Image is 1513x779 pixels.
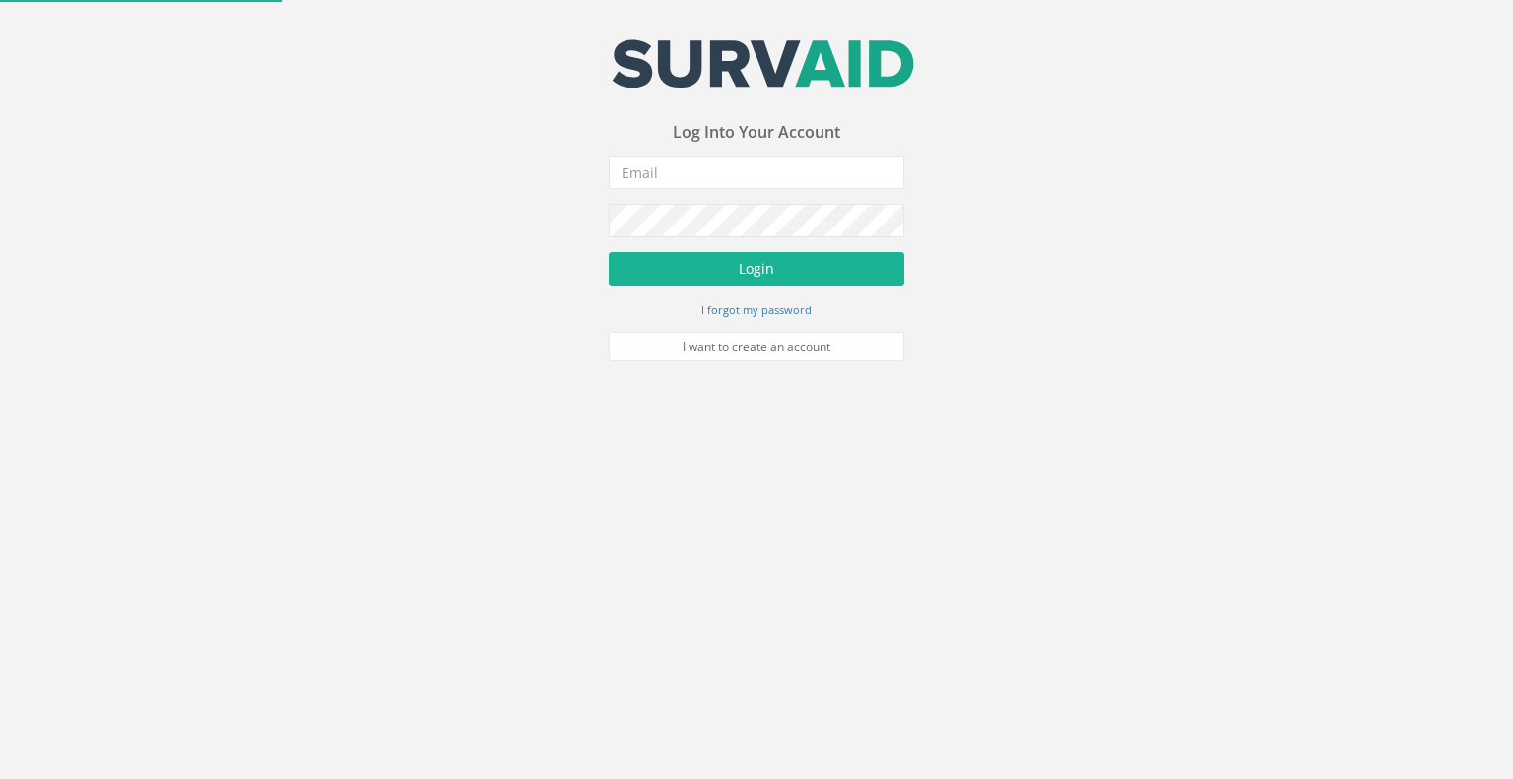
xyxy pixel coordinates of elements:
h3: Log Into Your Account [609,124,904,142]
a: I forgot my password [701,300,812,318]
a: I want to create an account [609,332,904,361]
button: Login [609,252,904,286]
small: I forgot my password [701,302,812,317]
input: Email [609,156,904,189]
